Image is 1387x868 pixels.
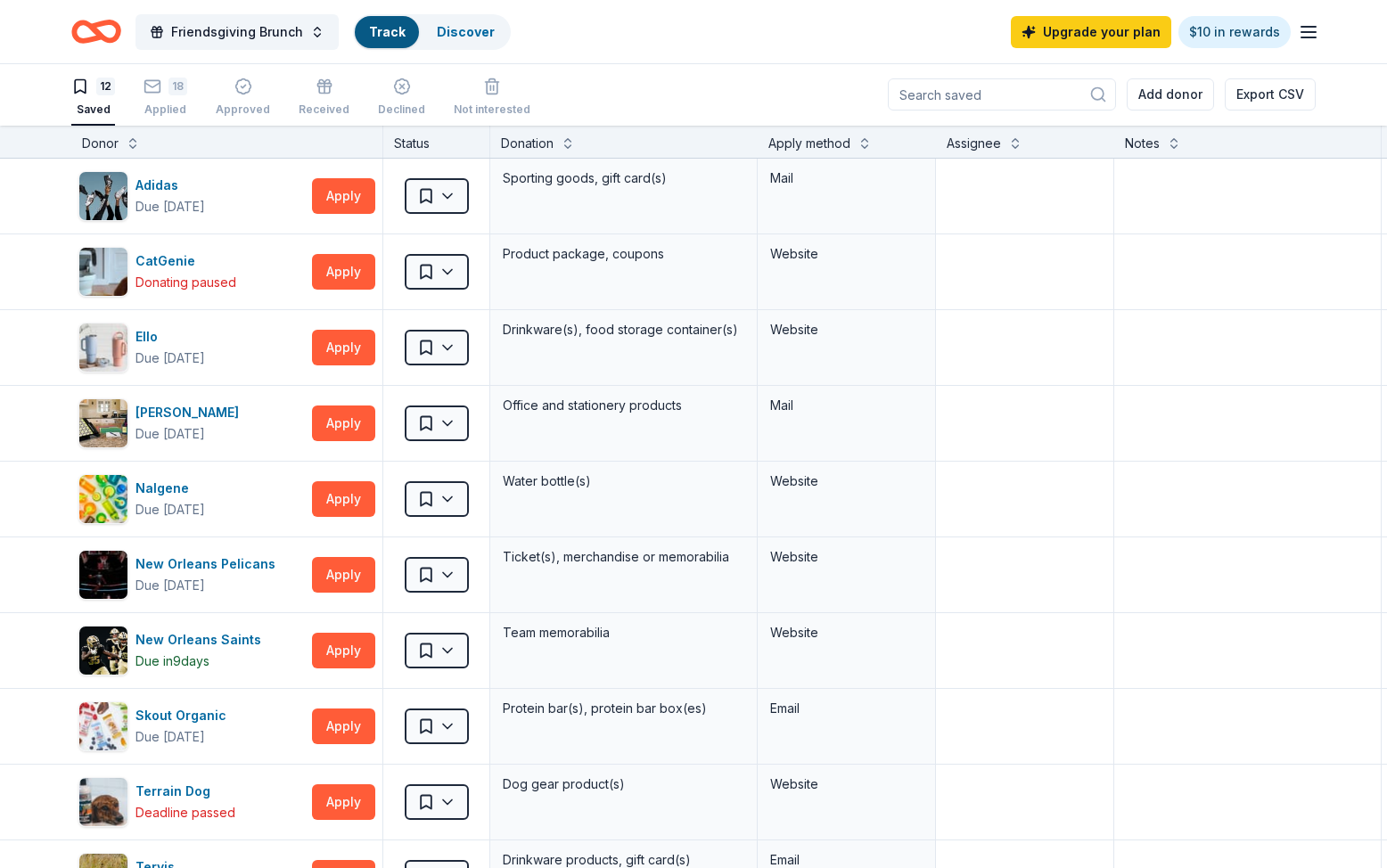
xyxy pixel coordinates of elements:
div: Not interested [454,102,530,117]
button: Received [299,70,349,126]
div: New Orleans Saints [135,629,268,651]
div: Product package, coupons [501,242,746,266]
div: Due [DATE] [135,423,205,445]
div: Website [770,471,923,492]
div: Saved [71,102,115,117]
div: Deadline passed [135,802,235,823]
button: Image for New Orleans PelicansNew Orleans PelicansDue [DATE] [78,550,305,600]
div: Nalgene [135,478,205,499]
button: Apply [312,330,375,365]
div: Skout Organic [135,705,234,726]
button: Apply [312,557,375,593]
button: Image for AdidasAdidasDue [DATE] [78,171,305,221]
div: New Orleans Pelicans [135,553,283,575]
span: Friendsgiving Brunch [171,21,303,43]
button: Apply [312,405,375,441]
button: Image for CatGenieCatGenieDonating paused [78,247,305,297]
div: Website [770,546,923,568]
img: Image for Ello [79,323,127,372]
div: Water bottle(s) [501,469,746,494]
img: Image for CatGenie [79,248,127,296]
img: Image for New Orleans Pelicans [79,551,127,599]
button: Apply [312,708,375,744]
div: Dog gear product(s) [501,772,746,797]
button: Add donor [1127,78,1214,111]
a: $10 in rewards [1178,16,1291,48]
div: Due [DATE] [135,575,205,596]
div: Applied [144,102,187,117]
a: Home [71,11,121,53]
button: Apply [312,633,375,668]
button: 12Saved [71,70,115,126]
div: Apply method [768,133,850,154]
div: Due [DATE] [135,348,205,369]
div: Declined [378,102,425,117]
div: Donation [501,133,554,154]
input: Search saved [888,78,1116,111]
img: Image for New Orleans Saints [79,626,127,675]
div: Notes [1125,133,1160,154]
button: Apply [312,178,375,214]
button: Not interested [454,70,530,126]
img: Image for Nalgene [79,475,127,523]
div: Due [DATE] [135,196,205,217]
img: Image for Adidas [79,172,127,220]
button: Image for New Orleans SaintsNew Orleans SaintsDue in9days [78,626,305,676]
button: TrackDiscover [353,14,511,50]
div: 18 [168,78,187,95]
div: Due [DATE] [135,499,205,520]
button: Export CSV [1225,78,1316,111]
div: Adidas [135,175,205,196]
div: Ello [135,326,205,348]
div: CatGenie [135,250,236,272]
div: Approved [216,102,270,117]
div: Drinkware(s), food storage container(s) [501,317,746,342]
button: Friendsgiving Brunch [135,14,339,50]
div: Website [770,243,923,265]
div: Donating paused [135,272,236,293]
button: Image for Terrain DogTerrain DogDeadline passed [78,777,305,827]
div: Mail [770,168,923,189]
div: Terrain Dog [135,781,235,802]
div: [PERSON_NAME] [135,402,246,423]
div: Ticket(s), merchandise or memorabilia [501,545,746,569]
button: Image for NalgeneNalgeneDue [DATE] [78,474,305,524]
div: Website [770,319,923,340]
button: Apply [312,481,375,517]
div: Protein bar(s), protein bar box(es) [501,696,746,721]
div: Email [770,698,923,719]
div: Assignee [947,133,1001,154]
a: Discover [437,24,495,39]
a: Upgrade your plan [1011,16,1171,48]
div: Mail [770,395,923,416]
div: Sporting goods, gift card(s) [501,166,746,191]
div: Status [383,126,490,158]
button: Image for Mead[PERSON_NAME]Due [DATE] [78,398,305,448]
a: Track [369,24,405,39]
div: Office and stationery products [501,393,746,418]
img: Image for Mead [79,399,127,447]
button: Image for Skout OrganicSkout OrganicDue [DATE] [78,701,305,751]
div: Website [770,622,923,643]
button: 18Applied [144,70,187,126]
div: Website [770,774,923,795]
img: Image for Terrain Dog [79,778,127,826]
button: Image for ElloElloDue [DATE] [78,323,305,373]
button: Apply [312,784,375,820]
div: Team memorabilia [501,620,746,645]
img: Image for Skout Organic [79,702,127,750]
button: Apply [312,254,375,290]
div: Received [299,102,349,117]
div: Due in 9 days [135,651,209,672]
button: Approved [216,70,270,126]
div: 12 [96,78,115,95]
div: Due [DATE] [135,726,205,748]
div: Donor [82,133,119,154]
button: Declined [378,70,425,126]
